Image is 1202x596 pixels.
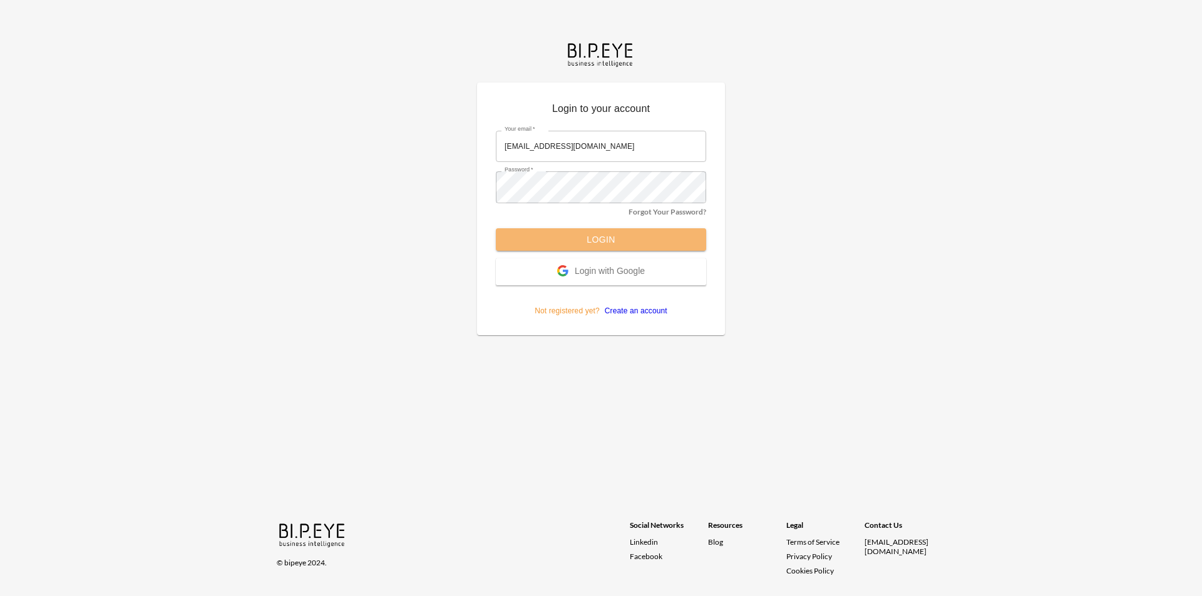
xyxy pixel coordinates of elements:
a: Cookies Policy [786,566,834,575]
img: bipeye-logo [565,40,637,68]
div: Contact Us [865,520,943,537]
a: Linkedin [630,537,708,547]
div: [EMAIL_ADDRESS][DOMAIN_NAME] [865,537,943,556]
a: Facebook [630,552,708,561]
div: © bipeye 2024. [277,550,612,567]
span: Login with Google [575,266,645,278]
div: Legal [786,520,865,537]
img: bipeye-logo [277,520,349,548]
a: Create an account [600,306,667,315]
button: Login with Google [496,258,706,285]
p: Login to your account [496,101,706,121]
span: Facebook [630,552,662,561]
div: Resources [708,520,786,537]
a: Privacy Policy [786,552,832,561]
a: Terms of Service [786,537,860,547]
p: Not registered yet? [496,285,706,316]
a: Forgot Your Password? [629,207,706,216]
span: Linkedin [630,537,658,547]
div: Social Networks [630,520,708,537]
a: Blog [708,537,723,547]
button: Login [496,228,706,251]
label: Password [505,166,533,174]
label: Your email [505,125,535,133]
